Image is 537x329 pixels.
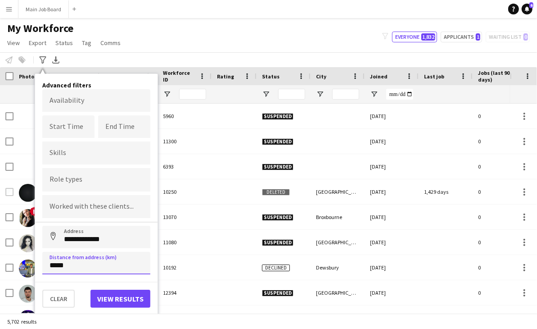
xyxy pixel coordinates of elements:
div: [GEOGRAPHIC_DATA] [311,179,365,204]
span: ! [30,207,39,216]
a: Export [25,37,50,49]
span: 6 [529,2,533,8]
div: [DATE] [365,154,419,179]
a: View [4,37,23,49]
div: [GEOGRAPHIC_DATA] [311,280,365,305]
button: Open Filter Menu [262,90,270,98]
span: Workforce ID [163,69,195,83]
h4: Advanced filters [42,81,150,89]
span: Last Name [113,73,140,80]
input: Joined Filter Input [386,89,413,100]
span: City [316,73,326,80]
img: Aadam Patel [19,260,37,278]
span: Suspended [262,214,293,221]
img: . . [19,184,37,202]
app-action-btn: Export XLSX [50,55,61,65]
div: [DATE] [365,205,419,229]
a: Comms [97,37,124,49]
button: Open Filter Menu [316,90,324,98]
span: Export [29,39,46,47]
span: Jobs (last 90 days) [478,69,515,83]
a: 6 [522,4,532,14]
button: Everyone1,832 [392,32,437,42]
span: Suspended [262,290,293,297]
div: 11300 [158,129,212,154]
img: aadam tarabe [19,285,37,303]
div: [DATE] [365,129,419,154]
button: Open Filter Menu [370,90,378,98]
div: 10192 [158,255,212,280]
span: Tag [82,39,91,47]
button: Clear [42,290,75,308]
div: 10250 [158,179,212,204]
span: Last job [424,73,444,80]
input: Type to search clients... [50,203,143,211]
span: 1 [476,33,480,41]
span: Photo [19,73,34,80]
button: Applicants1 [441,32,482,42]
span: Suspended [262,113,293,120]
img: Aalia Nawaz [19,310,37,328]
a: Status [52,37,77,49]
span: Comms [100,39,121,47]
input: Type to search role types... [50,176,143,184]
span: Declined [262,265,290,271]
div: [GEOGRAPHIC_DATA] [311,230,365,255]
app-action-btn: Advanced filters [37,55,48,65]
input: Workforce ID Filter Input [179,89,206,100]
span: Rating [217,73,234,80]
div: 0 [473,205,531,229]
img: (JJ) jeyhan ciyiltepe [19,209,37,227]
div: 0 [473,129,531,154]
div: 0 [473,179,531,204]
div: 0 [473,255,531,280]
span: Deleted [262,189,290,196]
div: [DATE] [365,255,419,280]
span: Status [55,39,73,47]
span: Suspended [262,239,293,246]
div: [DATE] [365,280,419,305]
span: 1,832 [421,33,435,41]
span: Joined [370,73,388,80]
span: My Workforce [7,22,73,35]
div: 13070 [158,205,212,229]
input: City Filter Input [332,89,359,100]
span: Suspended [262,164,293,170]
div: 0 [473,104,531,128]
div: 1,429 days [419,179,473,204]
div: 5960 [158,104,212,128]
div: [DATE] [365,179,419,204]
span: First Name [64,73,91,80]
div: 12394 [158,280,212,305]
div: 11080 [158,230,212,255]
div: 0 [473,230,531,255]
div: Broxbourne [311,205,365,229]
input: Status Filter Input [278,89,305,100]
div: [DATE] [365,104,419,128]
input: Type to search skills... [50,149,143,157]
img: (Nia) Ni-Fhloinn [19,234,37,252]
span: Status [262,73,280,80]
div: 6393 [158,154,212,179]
input: Row Selection is disabled for this row (unchecked) [5,188,14,196]
div: 0 [473,280,531,305]
div: 0 [473,154,531,179]
span: View [7,39,20,47]
div: Dewsbury [311,255,365,280]
span: Suspended [262,138,293,145]
div: [DATE] [365,230,419,255]
button: View results [90,290,150,308]
button: Open Filter Menu [163,90,171,98]
a: Tag [78,37,95,49]
button: Main Job Board [18,0,69,18]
